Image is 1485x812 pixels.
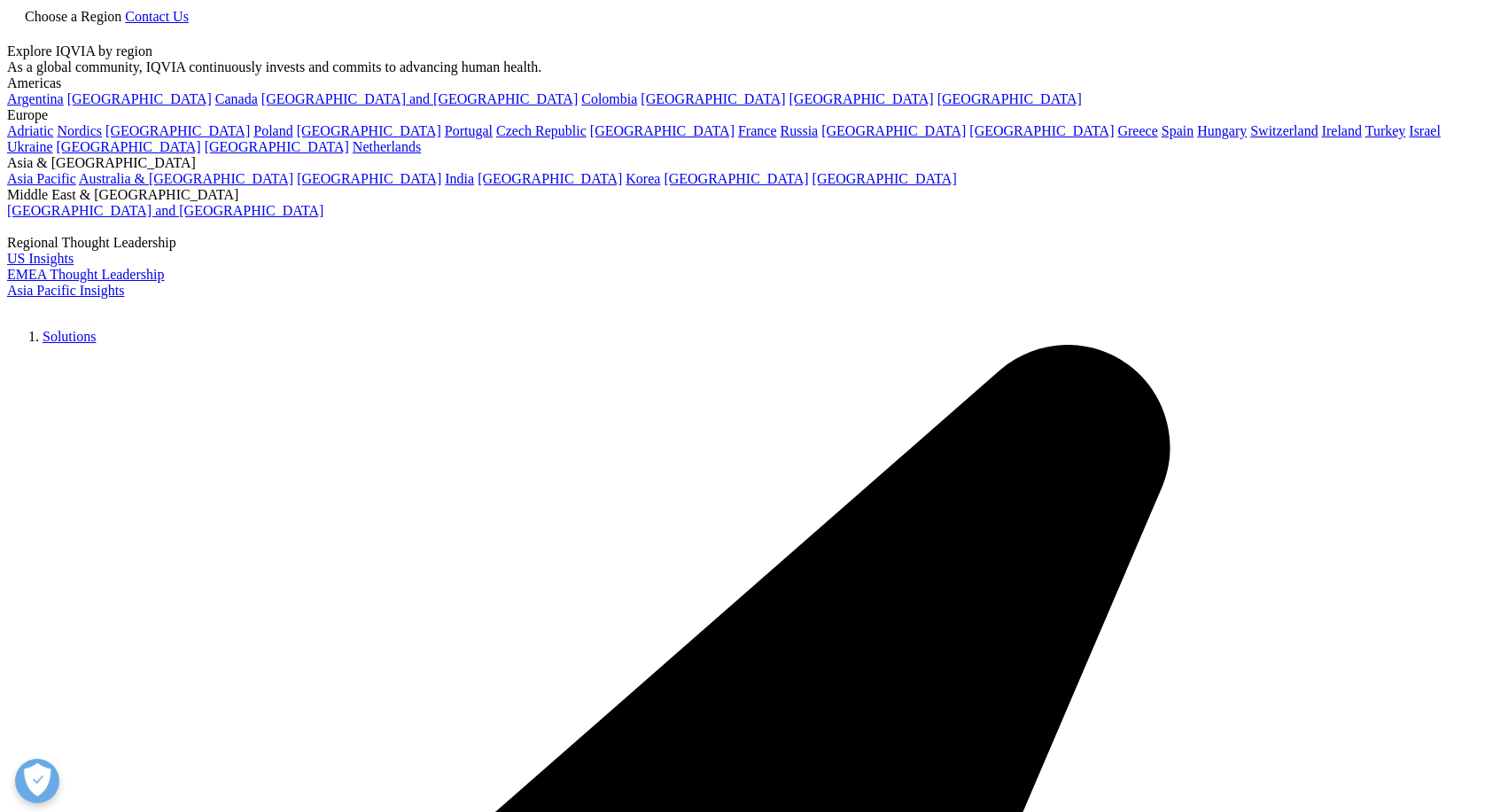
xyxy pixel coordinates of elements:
a: Contact Us [125,9,189,24]
a: Hungary [1197,123,1247,138]
a: Adriatic [7,123,53,138]
div: As a global community, IQVIA continuously invests and commits to advancing human health. [7,59,1478,75]
a: [GEOGRAPHIC_DATA] and [GEOGRAPHIC_DATA] [7,203,323,218]
a: Poland [253,123,292,138]
a: [GEOGRAPHIC_DATA] [937,91,1082,106]
div: Middle East & [GEOGRAPHIC_DATA] [7,187,1478,203]
a: Netherlands [353,139,421,154]
a: [GEOGRAPHIC_DATA] [478,171,622,186]
a: France [738,123,777,138]
a: Portugal [445,123,493,138]
a: [GEOGRAPHIC_DATA] [664,171,808,186]
a: Greece [1117,123,1157,138]
a: Israel [1409,123,1441,138]
a: [GEOGRAPHIC_DATA] [57,139,201,154]
a: Spain [1162,123,1193,138]
a: Argentina [7,91,64,106]
a: [GEOGRAPHIC_DATA] [812,171,957,186]
a: Ireland [1322,123,1362,138]
div: Explore IQVIA by region [7,43,1478,59]
a: Ukraine [7,139,53,154]
a: [GEOGRAPHIC_DATA] [67,91,212,106]
div: Asia & [GEOGRAPHIC_DATA] [7,155,1478,171]
a: [GEOGRAPHIC_DATA] [641,91,785,106]
a: [GEOGRAPHIC_DATA] [821,123,966,138]
a: India [445,171,474,186]
a: Czech Republic [496,123,587,138]
a: Asia Pacific Insights [7,283,124,298]
a: Colombia [581,91,637,106]
a: Turkey [1365,123,1406,138]
a: EMEA Thought Leadership [7,267,164,282]
a: [GEOGRAPHIC_DATA] [789,91,934,106]
span: Choose a Region [25,9,121,24]
a: Switzerland [1250,123,1318,138]
a: Korea [626,171,660,186]
div: Americas [7,75,1478,91]
a: Nordics [57,123,102,138]
a: [GEOGRAPHIC_DATA] [105,123,250,138]
button: 優先設定センターを開く [15,759,59,803]
a: [GEOGRAPHIC_DATA] [297,171,441,186]
a: [GEOGRAPHIC_DATA] [590,123,735,138]
a: [GEOGRAPHIC_DATA] [969,123,1114,138]
a: [GEOGRAPHIC_DATA] [205,139,349,154]
a: [GEOGRAPHIC_DATA] and [GEOGRAPHIC_DATA] [261,91,578,106]
div: Europe [7,107,1478,123]
a: Australia & [GEOGRAPHIC_DATA] [79,171,293,186]
a: Russia [781,123,819,138]
a: [GEOGRAPHIC_DATA] [297,123,441,138]
a: Solutions [43,329,96,344]
a: US Insights [7,251,74,266]
div: Regional Thought Leadership [7,235,1478,251]
a: Canada [215,91,258,106]
a: Asia Pacific [7,171,76,186]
